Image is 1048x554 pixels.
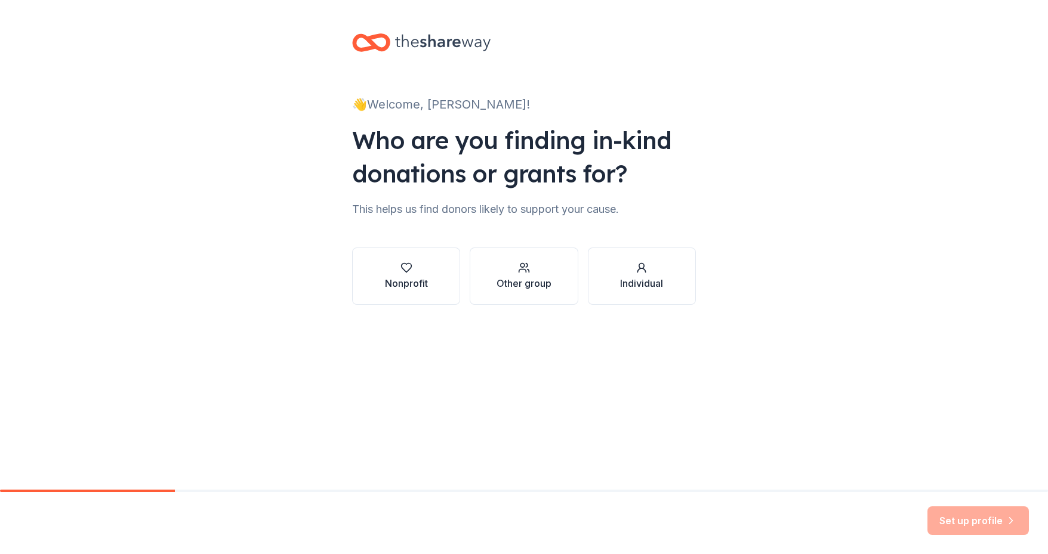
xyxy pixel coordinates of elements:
div: Who are you finding in-kind donations or grants for? [352,123,696,190]
div: 👋 Welcome, [PERSON_NAME]! [352,95,696,114]
div: This helps us find donors likely to support your cause. [352,200,696,219]
button: Nonprofit [352,247,460,305]
div: Individual [620,276,663,290]
button: Other group [470,247,578,305]
div: Nonprofit [385,276,428,290]
button: Individual [588,247,696,305]
div: Other group [497,276,551,290]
